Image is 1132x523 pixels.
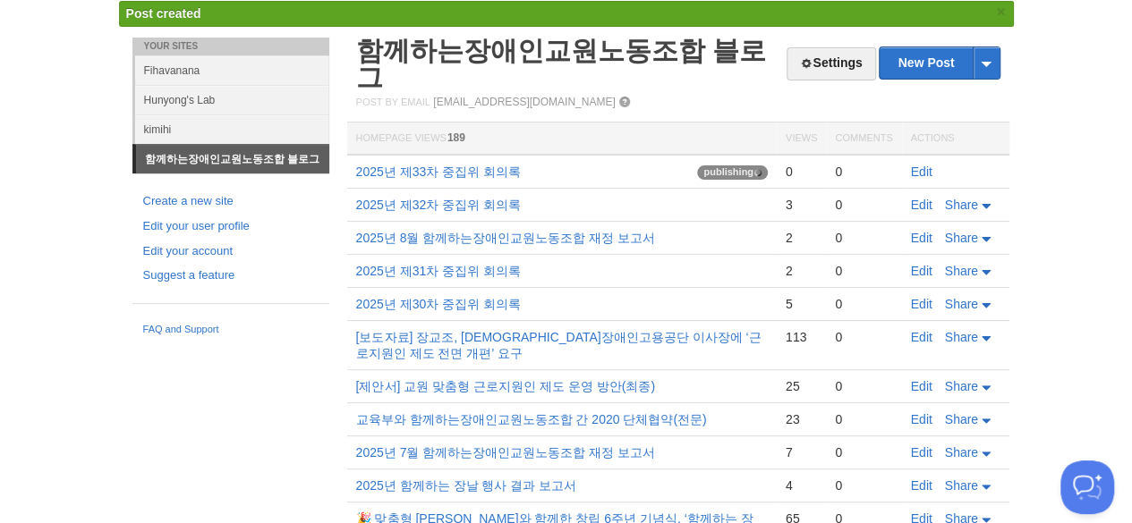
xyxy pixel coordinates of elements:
a: 2025년 8월 함께하는장애인교원노동조합 재정 보고서 [356,231,656,245]
th: Views [777,122,826,156]
th: Homepage Views [347,122,777,156]
a: 2025년 제30차 중집위 회의록 [356,297,521,311]
a: Edit [911,264,932,278]
span: 189 [447,131,465,144]
div: 0 [835,477,892,493]
span: Post created [126,6,201,21]
a: 2025년 함께하는 장날 행사 결과 보고서 [356,478,577,493]
img: loading-tiny-gray.gif [754,169,762,176]
div: 0 [835,263,892,279]
a: × [993,1,1009,23]
span: Share [945,445,978,460]
div: 0 [835,197,892,213]
div: 0 [835,164,892,180]
a: Create a new site [143,192,319,211]
a: Edit [911,412,932,426]
a: 함께하는장애인교원노동조합 블로그 [136,145,329,173]
a: New Post [880,47,999,79]
a: Edit your user profile [143,217,319,236]
div: 25 [786,378,817,394]
div: 23 [786,411,817,427]
span: Share [945,264,978,278]
span: Post by Email [356,97,430,107]
div: 0 [835,444,892,460]
a: kimihi [135,114,329,144]
span: Share [945,330,978,344]
a: FAQ and Support [143,322,319,338]
span: Share [945,297,978,311]
div: 3 [786,197,817,213]
a: Suggest a feature [143,266,319,285]
span: Share [945,231,978,245]
a: Edit [911,445,932,460]
a: Edit [911,164,932,179]
span: Share [945,198,978,212]
a: Hunyong's Lab [135,85,329,114]
li: Your Sites [132,38,329,55]
a: [제안서] 교원 맞춤형 근로지원인 제도 운영 방안(최종) [356,379,655,393]
a: 2025년 제32차 중집위 회의록 [356,198,521,212]
th: Comments [826,122,901,156]
span: Share [945,412,978,426]
span: Share [945,379,978,393]
th: Actions [902,122,1009,156]
div: 0 [835,329,892,345]
div: 0 [835,411,892,427]
div: 0 [835,230,892,246]
a: 교육부와 함께하는장애인교원노동조합 간 2020 단체협약(전문) [356,412,707,426]
a: Settings [787,47,875,80]
div: 0 [786,164,817,180]
a: Edit your account [143,242,319,261]
div: 113 [786,329,817,345]
div: 5 [786,296,817,312]
a: Edit [911,379,932,393]
a: Fihavanana [135,55,329,85]
div: 0 [835,378,892,394]
div: 0 [835,296,892,312]
a: 함께하는장애인교원노동조합 블로그 [356,36,766,92]
div: 2 [786,230,817,246]
a: Edit [911,198,932,212]
a: 2025년 제31차 중집위 회의록 [356,264,521,278]
div: 4 [786,477,817,493]
div: 7 [786,444,817,460]
a: [EMAIL_ADDRESS][DOMAIN_NAME] [433,96,615,108]
a: Edit [911,231,932,245]
a: 2025년 7월 함께하는장애인교원노동조합 재정 보고서 [356,445,656,460]
a: [보도자료] 장교조, [DEMOGRAPHIC_DATA]장애인고용공단 이사장에 ‘근로지원인 제도 전면 개편’ 요구 [356,330,762,360]
a: Edit [911,297,932,311]
div: 2 [786,263,817,279]
span: Share [945,478,978,493]
span: publishing [697,165,768,180]
a: Edit [911,330,932,344]
a: 2025년 제33차 중집위 회의록 [356,164,521,179]
iframe: Help Scout Beacon - Open [1060,460,1114,514]
a: Edit [911,478,932,493]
